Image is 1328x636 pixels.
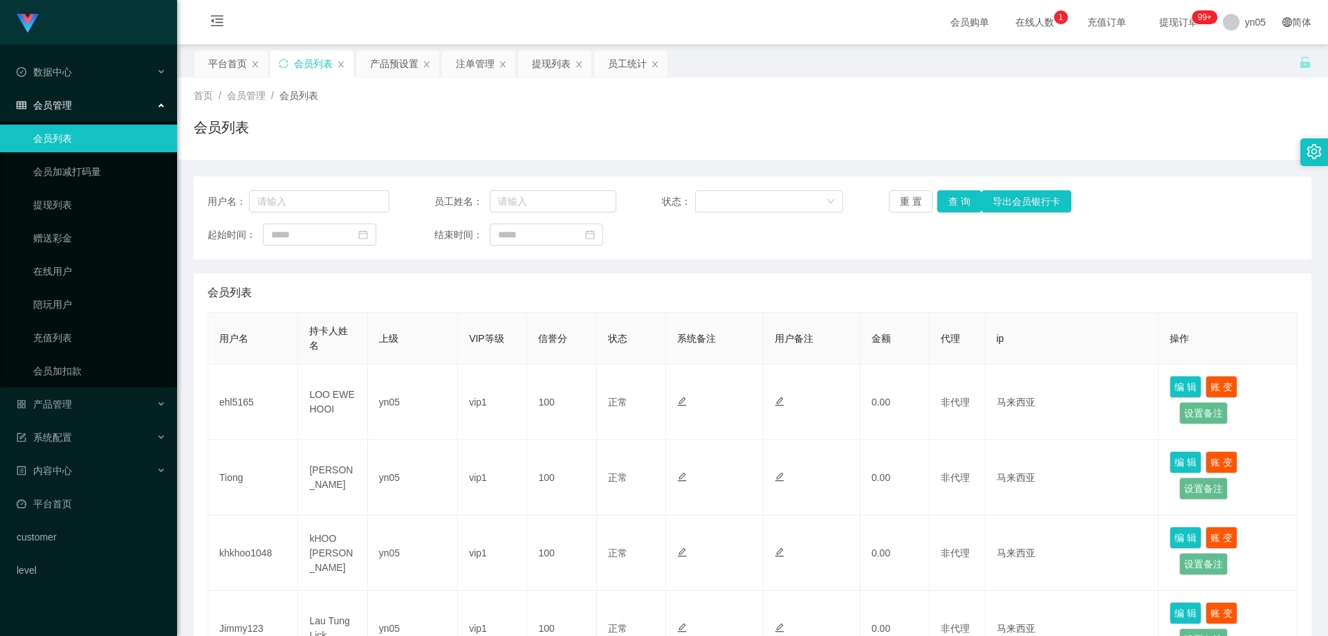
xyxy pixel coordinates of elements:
a: 图标: dashboard平台首页 [17,490,166,518]
a: 会员列表 [33,125,166,152]
td: 0.00 [860,440,930,516]
td: 100 [527,440,596,516]
i: 图标: close [499,60,507,69]
i: 图标: form [17,433,26,442]
button: 账 变 [1206,451,1237,473]
i: 图标: edit [677,623,687,633]
button: 设置备注 [1179,402,1228,424]
button: 重 置 [889,190,933,212]
span: 数据中心 [17,66,72,78]
button: 编 辑 [1170,602,1201,624]
span: 内容中心 [17,465,72,476]
div: 产品预设置 [370,51,418,77]
span: 用户名： [207,194,249,209]
td: yn05 [368,365,458,440]
input: 请输入 [490,190,616,212]
i: 图标: edit [775,623,784,633]
i: 图标: table [17,100,26,110]
span: 员工姓名： [434,194,490,209]
span: / [219,90,221,101]
button: 账 变 [1206,602,1237,624]
i: 图标: sync [279,59,288,69]
button: 账 变 [1206,527,1237,549]
i: 图标: appstore-o [17,399,26,409]
span: 代理 [941,333,960,344]
div: 员工统计 [608,51,647,77]
a: level [17,556,166,584]
a: 充值列表 [33,324,166,352]
h1: 会员列表 [194,117,249,138]
a: 陪玩用户 [33,291,166,318]
img: logo.9652507e.png [17,14,39,33]
span: 非代理 [941,547,970,558]
span: ip [997,333,1004,344]
span: 会员列表 [279,90,318,101]
span: 首页 [194,90,213,101]
input: 请输入 [249,190,389,212]
button: 导出会员银行卡 [981,190,1071,212]
span: 非代理 [941,472,970,483]
span: 结束时间： [434,228,490,242]
i: 图标: unlock [1299,56,1311,69]
span: 产品管理 [17,399,72,410]
td: khkhoo1048 [208,516,298,591]
span: 持卡人姓名 [309,325,348,351]
i: 图标: global [1282,17,1292,27]
span: 非代理 [941,623,970,634]
span: 正常 [608,623,627,634]
td: 100 [527,365,596,440]
sup: 304 [1192,10,1217,24]
td: kHOO [PERSON_NAME] [298,516,367,591]
span: 正常 [608,397,627,408]
div: 提现列表 [532,51,571,77]
i: 图标: calendar [358,230,368,239]
td: 马来西亚 [986,440,1159,516]
i: 图标: close [575,60,583,69]
span: / [271,90,274,101]
td: vip1 [458,516,527,591]
span: 非代理 [941,397,970,408]
button: 编 辑 [1170,376,1201,398]
button: 设置备注 [1179,553,1228,575]
i: 图标: edit [775,472,784,482]
span: 充值订单 [1080,17,1133,27]
td: yn05 [368,516,458,591]
i: 图标: close [651,60,659,69]
td: 0.00 [860,516,930,591]
span: 正常 [608,547,627,558]
button: 账 变 [1206,376,1237,398]
td: Tiong [208,440,298,516]
button: 查 询 [937,190,981,212]
span: 会员管理 [17,100,72,111]
button: 编 辑 [1170,527,1201,549]
a: 赠送彩金 [33,224,166,252]
span: 操作 [1170,333,1189,344]
i: 图标: calendar [585,230,595,239]
i: 图标: edit [775,547,784,557]
span: 信誉分 [538,333,567,344]
span: 在线人数 [1008,17,1061,27]
i: 图标: check-circle-o [17,67,26,77]
i: 图标: close [423,60,431,69]
td: vip1 [458,440,527,516]
div: 平台首页 [208,51,247,77]
sup: 1 [1054,10,1068,24]
button: 编 辑 [1170,451,1201,473]
a: 会员加减打码量 [33,158,166,185]
i: 图标: close [337,60,345,69]
i: 图标: edit [677,472,687,482]
a: customer [17,523,166,551]
span: 金额 [871,333,891,344]
div: 会员列表 [294,51,333,77]
span: 提现订单 [1152,17,1205,27]
i: 图标: edit [677,547,687,557]
span: 起始时间： [207,228,263,242]
i: 图标: setting [1307,144,1322,159]
a: 在线用户 [33,257,166,285]
span: 正常 [608,472,627,483]
span: VIP等级 [469,333,504,344]
button: 设置备注 [1179,478,1228,500]
a: 会员加扣款 [33,357,166,385]
td: LOO EWE HOOI [298,365,367,440]
td: ehl5165 [208,365,298,440]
